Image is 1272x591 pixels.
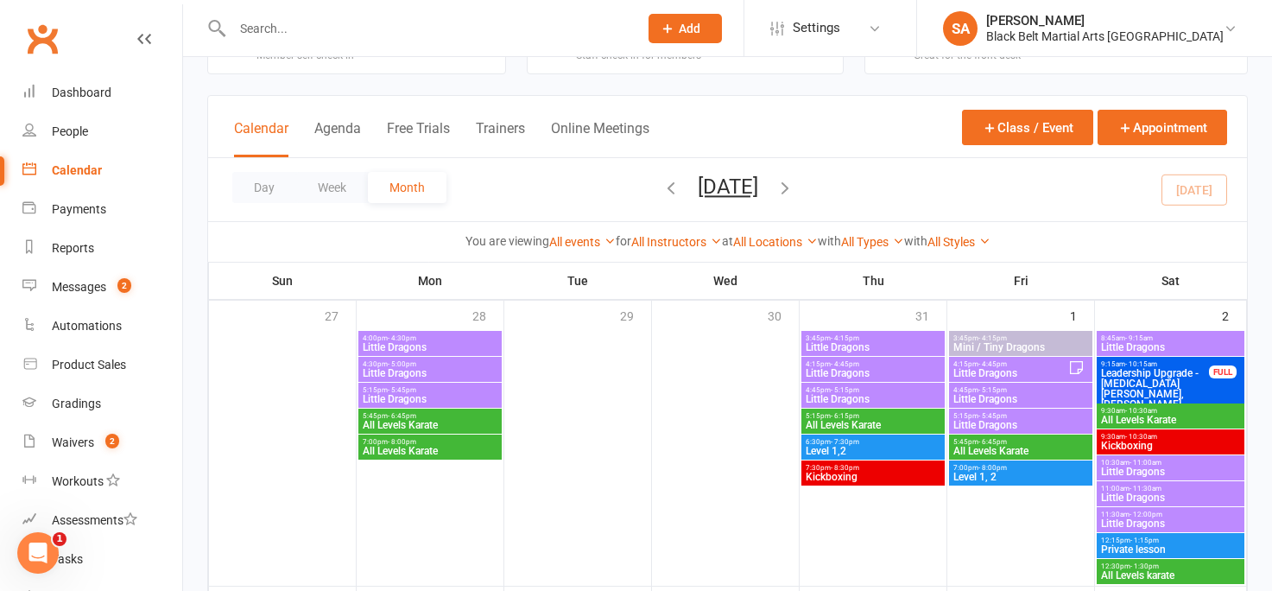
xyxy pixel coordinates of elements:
span: 5:15pm [362,386,498,394]
span: 2 [105,434,119,448]
th: Tue [504,263,652,299]
span: 7:00pm [952,464,1089,472]
span: - 6:15pm [831,412,859,420]
th: Sun [209,263,357,299]
span: 12:30pm [1100,562,1241,570]
span: - 10:15am [1125,360,1157,368]
span: 7:30pm [805,464,941,472]
div: SA [943,11,978,46]
strong: You are viewing [465,234,549,248]
th: Wed [652,263,800,299]
span: Little Dragons [1100,492,1241,503]
span: 9:30am [1100,433,1241,441]
a: Waivers 2 [22,423,182,462]
button: Calendar [234,120,288,157]
span: Little Dragons [362,342,498,353]
span: Little Dragons [1100,518,1241,529]
div: 28 [472,301,503,329]
span: 2 [117,278,131,293]
th: Sat [1095,263,1247,299]
span: - 4:15pm [831,334,859,342]
span: - 5:00pm [388,360,416,368]
button: Add [649,14,722,43]
button: Free Trials [387,120,450,157]
span: - 10:30am [1125,407,1157,415]
div: 30 [768,301,799,329]
th: Mon [357,263,504,299]
span: Add [679,22,700,35]
div: Workouts [52,474,104,488]
span: Kickboxing [1100,441,1241,451]
div: People [52,124,88,138]
span: 4:15pm [952,360,1068,368]
div: Reports [52,241,94,255]
span: All Levels Karate [362,420,498,430]
div: Dashboard [52,86,111,99]
span: Little Dragons [805,342,941,353]
span: Little Dragons [362,368,498,378]
a: People [22,112,182,151]
span: - 8:30pm [831,464,859,472]
span: Little Dragons [362,394,498,404]
span: Level 1, 2 [952,472,1089,482]
a: Automations [22,307,182,346]
span: Little Dragons [952,368,1068,378]
th: Thu [800,263,947,299]
a: Reports [22,229,182,268]
span: 4:30pm [362,360,498,368]
a: Tasks [22,540,182,579]
span: 8:45am [1100,334,1241,342]
a: All Types [841,235,904,249]
button: Week [296,172,368,203]
span: - 8:00pm [388,438,416,446]
span: 5:45pm [362,412,498,420]
div: Black Belt Martial Arts [GEOGRAPHIC_DATA] [986,29,1224,44]
span: - 7:30pm [831,438,859,446]
iframe: Intercom live chat [17,532,59,574]
span: - 9:15am [1125,334,1153,342]
span: 12:15pm [1100,537,1241,544]
button: Trainers [476,120,525,157]
span: - 5:15pm [978,386,1007,394]
button: Appointment [1098,110,1227,145]
span: Private lesson [1100,544,1241,555]
div: Payments [52,202,106,216]
button: Day [232,172,296,203]
button: Class / Event [962,110,1093,145]
a: All events [549,235,616,249]
span: Kickboxing [805,472,941,482]
div: 29 [620,301,651,329]
span: All Levels Karate [952,446,1089,456]
span: Mini / Tiny Dragons [952,342,1089,353]
span: 11:00am [1100,485,1241,492]
input: Search... [227,16,626,41]
span: - 5:45pm [388,386,416,394]
div: Calendar [52,163,102,177]
div: FULL [1209,365,1237,378]
div: Assessments [52,513,137,527]
div: [PERSON_NAME] [986,13,1224,29]
span: Little Dragons [952,394,1089,404]
span: 4:45pm [805,386,941,394]
span: 1 [53,532,66,546]
span: All Levels Karate [362,446,498,456]
a: All Instructors [631,235,722,249]
span: Settings [793,9,840,48]
span: - 4:45pm [978,360,1007,368]
button: Month [368,172,446,203]
span: 11:30am [1100,511,1241,518]
span: Little Dragons [805,394,941,404]
span: Little Dragons [952,420,1089,430]
div: Automations [52,319,122,333]
button: Online Meetings [551,120,649,157]
a: Workouts [22,462,182,501]
span: All Levels Karate [805,420,941,430]
span: - 6:45pm [388,412,416,420]
span: 7:00pm [362,438,498,446]
span: 4:45pm [952,386,1089,394]
span: - 8:00pm [978,464,1007,472]
a: Calendar [22,151,182,190]
button: [DATE] [698,175,758,199]
a: All Locations [733,235,818,249]
span: All Levels Karate [1100,415,1241,425]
